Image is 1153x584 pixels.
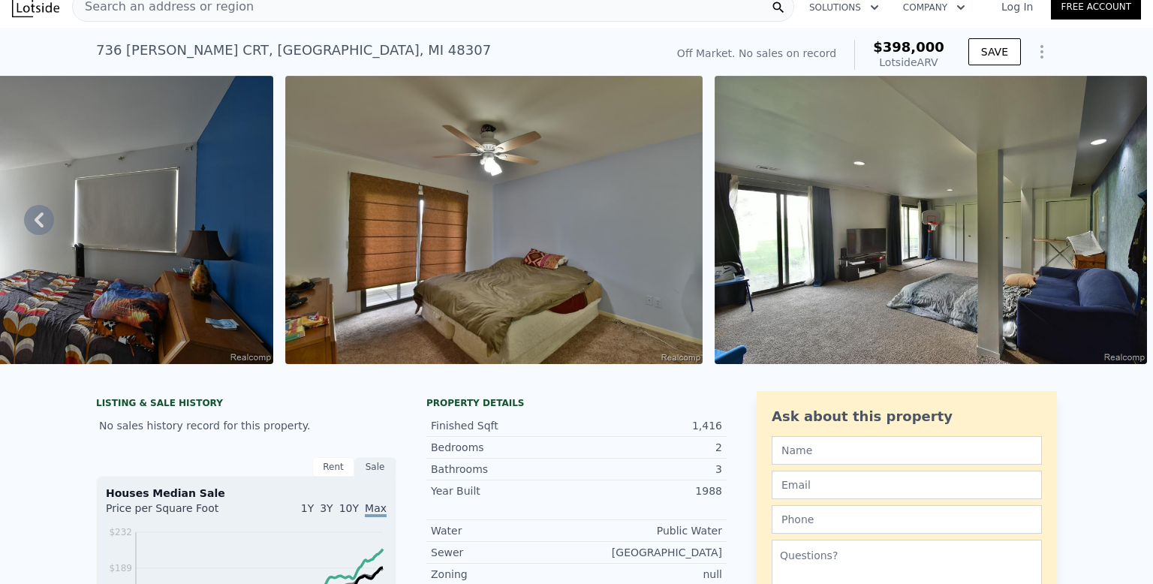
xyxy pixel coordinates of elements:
div: Bedrooms [431,440,576,455]
div: Sewer [431,545,576,560]
div: Zoning [431,567,576,582]
div: Ask about this property [772,406,1042,427]
span: 1Y [301,502,314,514]
div: Off Market. No sales on record [677,46,836,61]
div: Year Built [431,483,576,498]
div: No sales history record for this property. [96,412,396,439]
img: Sale: null Parcel: 119442443 [715,76,1148,364]
div: Houses Median Sale [106,486,387,501]
input: Email [772,471,1042,499]
div: Property details [426,397,727,409]
div: 1,416 [576,418,722,433]
div: 3 [576,462,722,477]
div: Price per Square Foot [106,501,246,525]
div: Public Water [576,523,722,538]
span: $398,000 [873,39,944,55]
div: [GEOGRAPHIC_DATA] [576,545,722,560]
div: 2 [576,440,722,455]
div: Sale [354,457,396,477]
div: Finished Sqft [431,418,576,433]
input: Name [772,436,1042,465]
div: 1988 [576,483,722,498]
div: Rent [312,457,354,477]
img: Sale: null Parcel: 119442443 [285,76,702,364]
tspan: $232 [109,527,132,537]
div: Water [431,523,576,538]
input: Phone [772,505,1042,534]
div: Bathrooms [431,462,576,477]
tspan: $189 [109,563,132,573]
span: Max [365,502,387,517]
span: 3Y [320,502,333,514]
div: 736 [PERSON_NAME] CRT , [GEOGRAPHIC_DATA] , MI 48307 [96,40,491,61]
div: Lotside ARV [873,55,944,70]
button: Show Options [1027,37,1057,67]
button: SAVE [968,38,1021,65]
span: 10Y [339,502,359,514]
div: null [576,567,722,582]
div: LISTING & SALE HISTORY [96,397,396,412]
